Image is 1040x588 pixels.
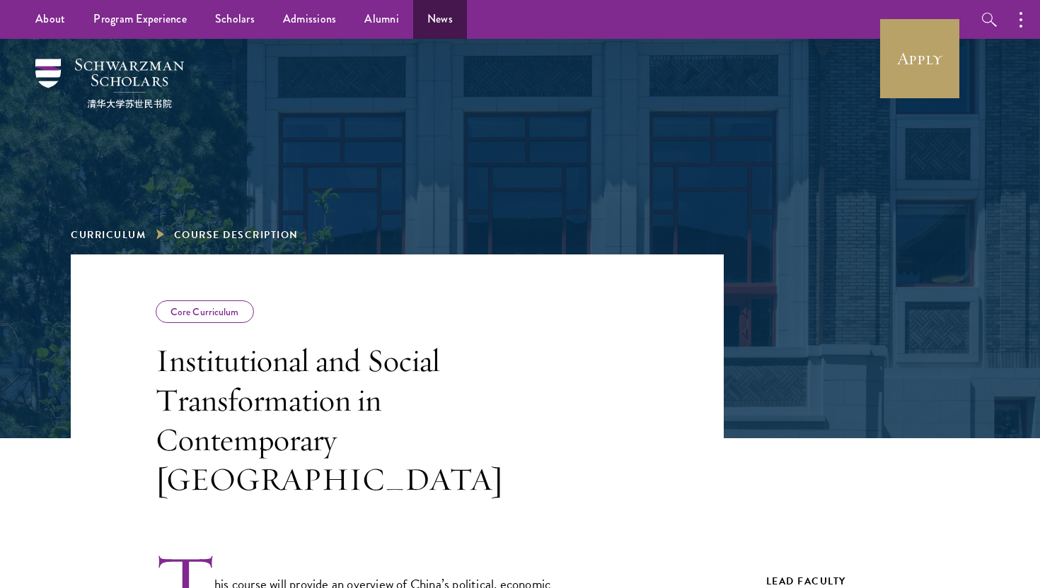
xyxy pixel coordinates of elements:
[35,59,184,108] img: Schwarzman Scholars
[156,300,254,323] div: Core Curriculum
[174,228,299,242] span: Course Description
[156,341,559,499] h3: Institutional and Social Transformation in Contemporary [GEOGRAPHIC_DATA]
[880,19,959,98] a: Apply
[71,228,146,242] a: Curriculum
